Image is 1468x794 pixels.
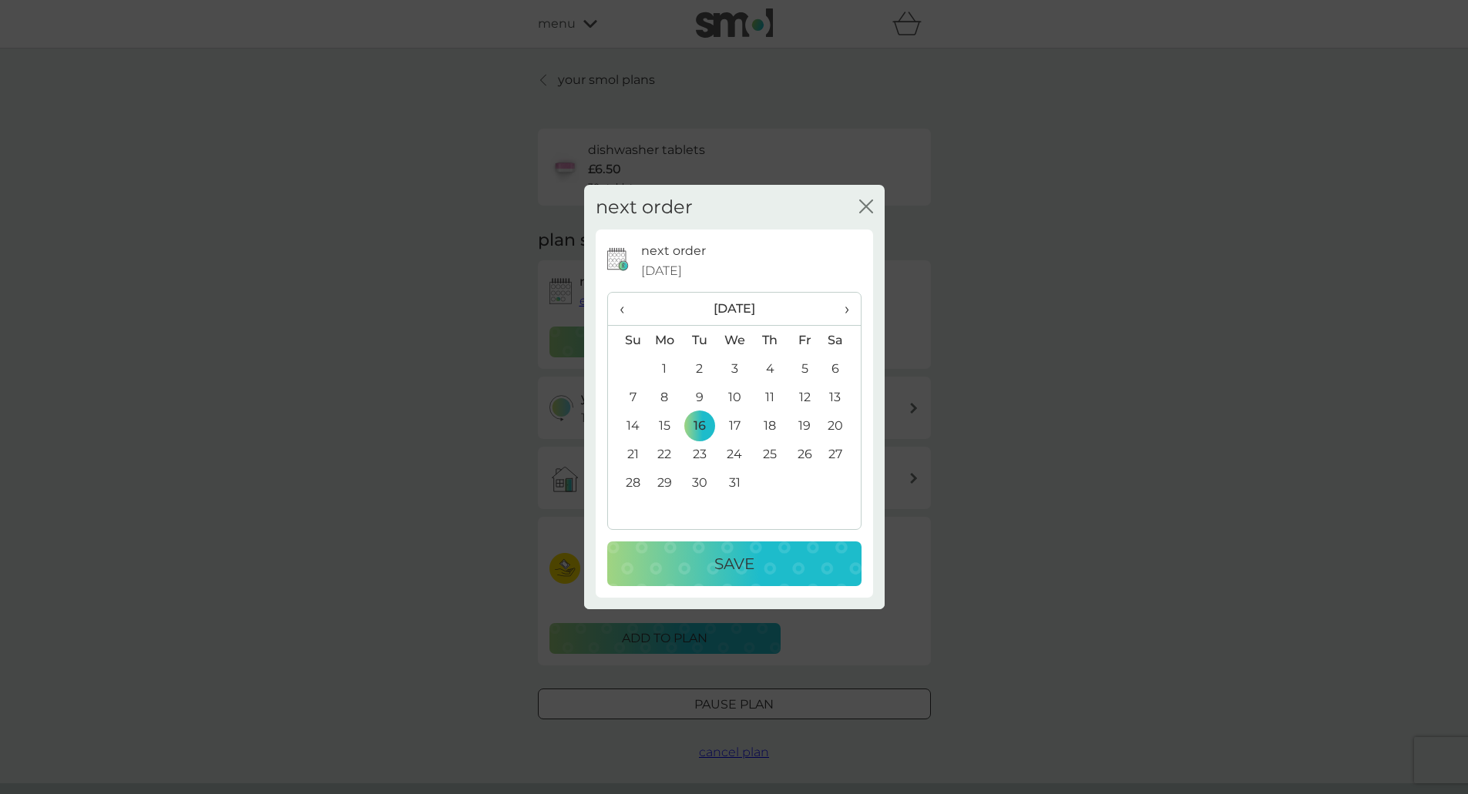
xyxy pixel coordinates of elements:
th: We [717,326,752,355]
span: ‹ [620,293,636,325]
td: 4 [752,354,787,383]
td: 21 [608,440,647,468]
th: Tu [682,326,717,355]
td: 2 [682,354,717,383]
td: 8 [647,383,683,411]
th: [DATE] [647,293,822,326]
p: Save [714,551,754,576]
td: 12 [788,383,822,411]
td: 3 [717,354,752,383]
td: 30 [682,468,717,497]
td: 31 [717,468,752,497]
td: 9 [682,383,717,411]
td: 29 [647,468,683,497]
th: Th [752,326,787,355]
td: 23 [682,440,717,468]
th: Sa [821,326,860,355]
td: 6 [821,354,860,383]
td: 22 [647,440,683,468]
button: Save [607,541,862,586]
td: 15 [647,411,683,440]
td: 18 [752,411,787,440]
td: 5 [788,354,822,383]
h2: next order [596,196,693,219]
span: [DATE] [641,261,682,281]
th: Su [608,326,647,355]
td: 7 [608,383,647,411]
th: Fr [788,326,822,355]
p: next order [641,241,706,261]
td: 28 [608,468,647,497]
td: 25 [752,440,787,468]
button: close [859,199,873,216]
td: 14 [608,411,647,440]
td: 20 [821,411,860,440]
td: 13 [821,383,860,411]
td: 19 [788,411,822,440]
td: 17 [717,411,752,440]
td: 16 [682,411,717,440]
th: Mo [647,326,683,355]
td: 26 [788,440,822,468]
td: 11 [752,383,787,411]
td: 1 [647,354,683,383]
td: 27 [821,440,860,468]
span: › [833,293,848,325]
td: 24 [717,440,752,468]
td: 10 [717,383,752,411]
